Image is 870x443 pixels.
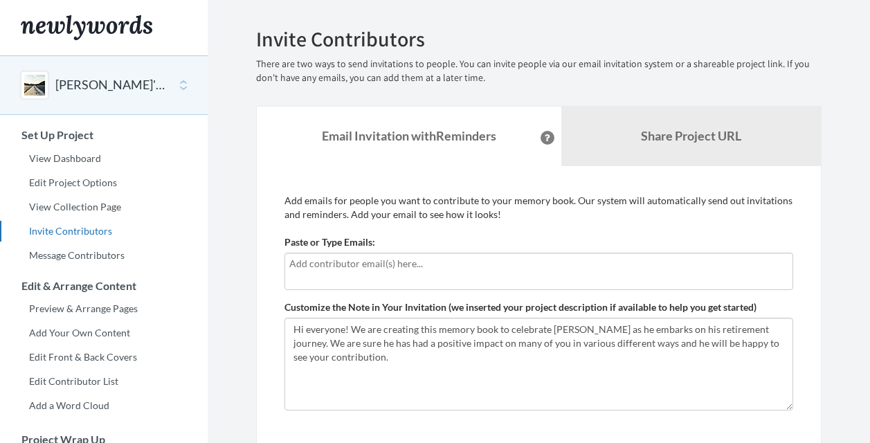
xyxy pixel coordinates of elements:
[289,256,788,271] input: Add contributor email(s) here...
[55,76,167,94] button: [PERSON_NAME]'s retirement
[284,235,375,249] label: Paste or Type Emails:
[641,128,741,143] b: Share Project URL
[322,128,496,143] strong: Email Invitation with Reminders
[1,280,208,292] h3: Edit & Arrange Content
[1,129,208,141] h3: Set Up Project
[284,194,793,221] p: Add emails for people you want to contribute to your memory book. Our system will automatically s...
[284,300,756,314] label: Customize the Note in Your Invitation (we inserted your project description if available to help ...
[256,28,822,51] h2: Invite Contributors
[284,318,793,410] textarea: Hi everyone! We are creating this memory book to celebrate [PERSON_NAME] as he embarks on his ret...
[21,15,152,40] img: Newlywords logo
[256,57,822,85] p: There are two ways to send invitations to people. You can invite people via our email invitation ...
